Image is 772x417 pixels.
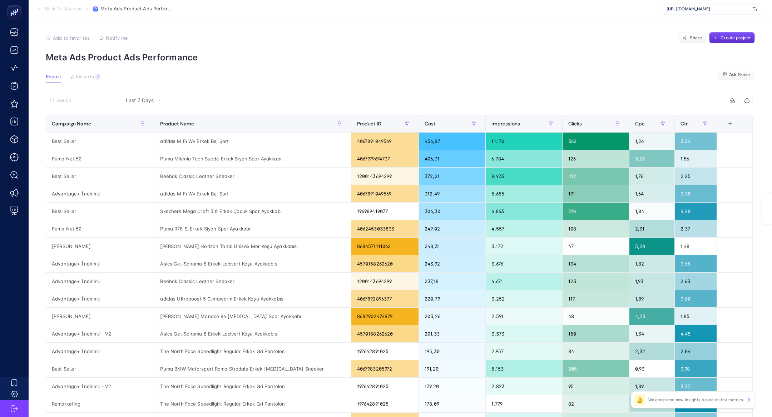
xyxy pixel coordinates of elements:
[629,133,674,150] div: 1,26
[419,395,485,412] div: 178,09
[351,273,419,290] div: 1200143694299
[154,185,351,202] div: adidas M Fı Wv Erkek Bej Şort
[351,395,419,412] div: 197642891025
[563,238,629,255] div: 47
[154,395,351,412] div: The North Face Speedlight Regular Erkek Gri Pantolon
[357,121,381,126] span: Product ID
[723,121,737,126] div: +
[154,290,351,307] div: adidas Ultraboost 5 Climawarm Erkek Koşu Ayakkabısı
[486,378,562,395] div: 2.823
[675,150,716,167] div: 1,86
[634,394,645,406] div: 🔔
[154,168,351,185] div: Reebok Classic Leather Sneaker
[419,360,485,377] div: 191,20
[46,52,755,63] p: Meta Ads Product Ads Performance
[486,150,562,167] div: 6.784
[419,343,485,360] div: 195,30
[675,133,716,150] div: 3,24
[351,133,419,150] div: 4067891049569
[629,273,674,290] div: 1,93
[106,35,128,41] span: Notify me
[351,150,419,167] div: 4067979674737
[425,121,436,126] span: Cost
[629,168,674,185] div: 1,76
[351,325,419,342] div: 4570158262620
[351,378,419,395] div: 197642891025
[419,238,485,255] div: 248,31
[629,290,674,307] div: 1,89
[629,185,674,202] div: 1,64
[486,185,562,202] div: 5.655
[629,360,674,377] div: 0,93
[351,290,419,307] div: 4067892896377
[351,220,419,237] div: 4062453033833
[563,360,629,377] div: 205
[563,203,629,220] div: 294
[486,308,562,325] div: 2.591
[154,238,351,255] div: [PERSON_NAME] Horizon Tonal Unisex Mor Koşu Ayakkabısı
[351,360,419,377] div: 4067983205972
[351,255,419,272] div: 4570158262620
[154,360,351,377] div: Puma BMW Motorsport Roma Stradale Erkek [MEDICAL_DATA] Sneaker
[709,32,755,44] button: Create project
[46,378,154,395] div: Advantage+ İndirimli - V2
[563,290,629,307] div: 117
[486,168,562,185] div: 9.423
[486,220,562,237] div: 4.557
[351,238,419,255] div: 8684571111062
[675,290,716,307] div: 3,60
[675,238,716,255] div: 1,48
[419,290,485,307] div: 220,79
[154,255,351,272] div: Asics Gel-Sonoma 8 Erkek Lacivert Koşu Ayakkabısı
[486,395,562,412] div: 1.779
[675,360,716,377] div: 3,98
[721,35,751,41] span: Create project
[419,203,485,220] div: 306,30
[629,220,674,237] div: 2,31
[563,378,629,395] div: 95
[52,121,91,126] span: Campaign Name
[675,185,716,202] div: 3,38
[46,273,154,290] div: Advantage+ İndirimli
[675,343,716,360] div: 2,84
[419,255,485,272] div: 243,92
[486,255,562,272] div: 3.676
[486,343,562,360] div: 2.957
[675,325,716,342] div: 4,45
[675,378,716,395] div: 3,37
[56,98,113,103] input: Search
[46,395,154,412] div: Remarketing
[629,238,674,255] div: 5,28
[486,290,562,307] div: 3.252
[486,238,562,255] div: 3.172
[351,308,419,325] div: 8682902474879
[419,308,485,325] div: 203,26
[46,74,61,80] span: Report
[46,168,154,185] div: Best Seller
[486,133,562,150] div: 11.170
[100,6,172,12] span: Meta Ads Product Ads Performance
[629,325,674,342] div: 1,34
[154,150,351,167] div: Puma Milenio Tech Suede Erkek Siyah Spor Ayakkabı
[46,185,154,202] div: Advantage+ İndirimli
[419,273,485,290] div: 237,18
[563,185,629,202] div: 191
[675,255,716,272] div: 3,65
[563,395,629,412] div: 82
[419,325,485,342] div: 201,33
[46,360,154,377] div: Best Seller
[629,203,674,220] div: 1,04
[154,133,351,150] div: adidas M Fı Wv Erkek Bej Şort
[629,255,674,272] div: 1,82
[419,150,485,167] div: 406,31
[419,168,485,185] div: 372,21
[46,133,154,150] div: Best Seller
[563,325,629,342] div: 150
[753,5,757,13] img: svg%3e
[351,203,419,220] div: 196989419077
[160,121,194,126] span: Product Name
[46,35,90,41] button: Add to favorites
[563,308,629,325] div: 48
[563,255,629,272] div: 134
[491,121,520,126] span: Impressions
